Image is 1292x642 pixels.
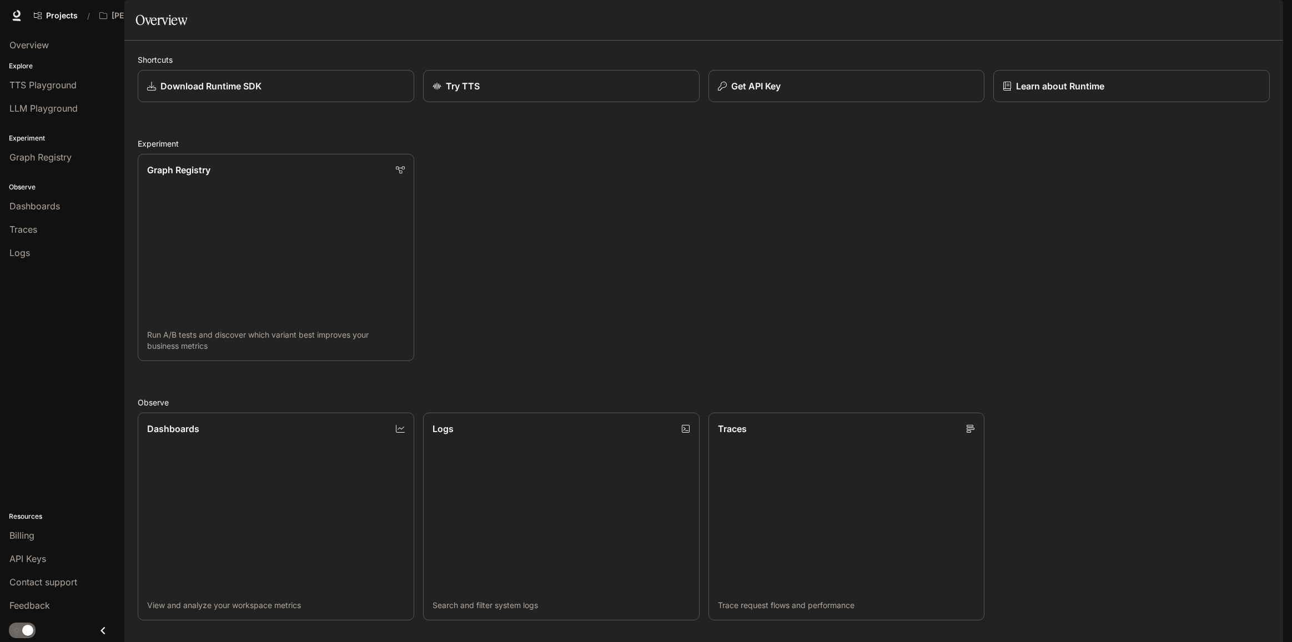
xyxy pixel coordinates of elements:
[112,11,174,21] p: [PERSON_NAME] Avatar
[708,413,985,620] a: TracesTrace request flows and performance
[1016,79,1104,93] p: Learn about Runtime
[147,422,199,435] p: Dashboards
[46,11,78,21] span: Projects
[708,70,985,102] button: Get API Key
[138,138,1270,149] h2: Experiment
[138,54,1270,66] h2: Shortcuts
[138,70,414,102] a: Download Runtime SDK
[83,10,94,22] div: /
[147,329,405,352] p: Run A/B tests and discover which variant best improves your business metrics
[718,600,976,611] p: Trace request flows and performance
[433,600,690,611] p: Search and filter system logs
[423,413,700,620] a: LogsSearch and filter system logs
[433,422,454,435] p: Logs
[993,70,1270,102] a: Learn about Runtime
[138,413,414,620] a: DashboardsView and analyze your workspace metrics
[731,79,781,93] p: Get API Key
[147,600,405,611] p: View and analyze your workspace metrics
[147,163,210,177] p: Graph Registry
[423,70,700,102] a: Try TTS
[29,4,83,27] a: Go to projects
[138,154,414,361] a: Graph RegistryRun A/B tests and discover which variant best improves your business metrics
[160,79,262,93] p: Download Runtime SDK
[138,397,1270,408] h2: Observe
[94,4,191,27] button: Open workspace menu
[135,9,187,31] h1: Overview
[718,422,747,435] p: Traces
[446,79,480,93] p: Try TTS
